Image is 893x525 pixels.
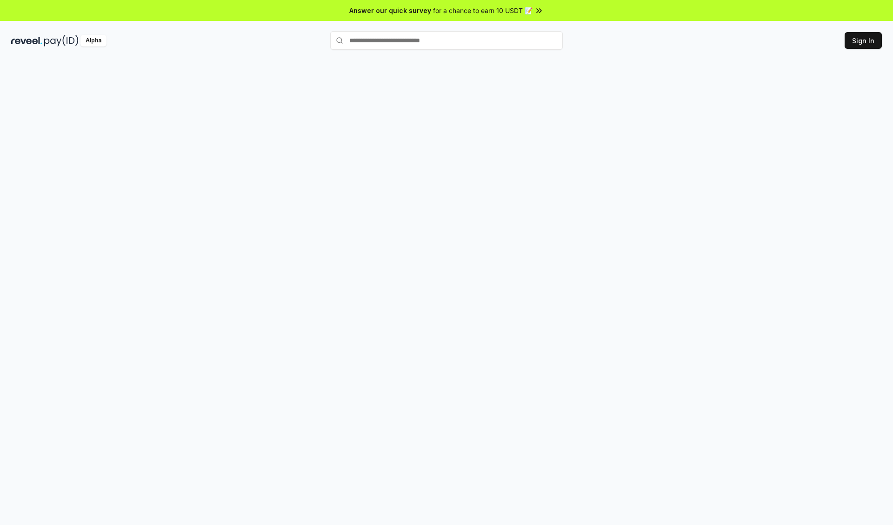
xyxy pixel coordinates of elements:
div: Alpha [80,35,107,47]
span: for a chance to earn 10 USDT 📝 [433,6,533,15]
span: Answer our quick survey [349,6,431,15]
img: pay_id [44,35,79,47]
img: reveel_dark [11,35,42,47]
button: Sign In [845,32,882,49]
